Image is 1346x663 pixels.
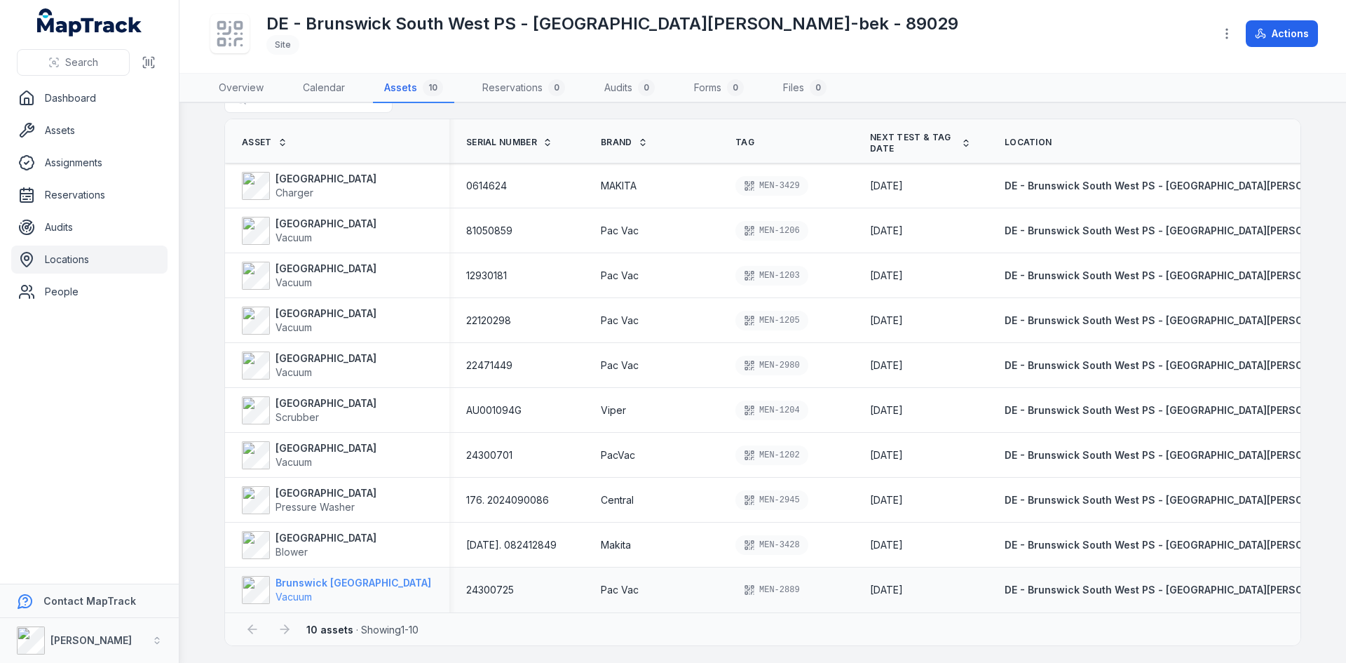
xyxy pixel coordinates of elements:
div: MEN-2980 [735,356,808,375]
span: Pac Vac [601,583,639,597]
div: MEN-1205 [735,311,808,330]
span: 22120298 [466,314,511,328]
span: Vacuum [276,276,312,288]
time: 2/8/2026, 10:00:00 AM [870,493,903,507]
a: Assets [11,116,168,145]
span: Pressure Washer [276,501,355,513]
strong: 10 assets [306,624,353,636]
span: Vacuum [276,591,312,603]
a: Brunswick [GEOGRAPHIC_DATA]Vacuum [242,576,431,604]
strong: [GEOGRAPHIC_DATA] [276,396,376,410]
strong: [GEOGRAPHIC_DATA] [276,172,376,186]
span: Charger [276,187,313,199]
span: Scrubber [276,411,319,423]
span: [DATE] [870,494,903,506]
a: Reservations0 [471,74,576,103]
span: Vacuum [276,456,312,468]
time: 2/8/2026, 10:00:00 AM [870,448,903,462]
div: 0 [727,79,744,96]
span: Next test & tag date [870,132,956,154]
span: AU001094G [466,403,522,417]
span: [DATE] [870,359,903,371]
a: Files0 [772,74,838,103]
div: 10 [423,79,443,96]
span: Blower [276,546,308,558]
div: MEN-2945 [735,490,808,510]
a: Overview [208,74,275,103]
div: Site [266,35,299,55]
span: 176. 2024090086 [466,493,549,507]
strong: Brunswick [GEOGRAPHIC_DATA] [276,576,431,590]
a: Forms0 [683,74,755,103]
a: [GEOGRAPHIC_DATA]Vacuum [242,217,376,245]
strong: [GEOGRAPHIC_DATA] [276,531,376,545]
a: Serial Number [466,137,552,148]
div: 0 [638,79,655,96]
span: Search [65,55,98,69]
div: MEN-1204 [735,401,808,420]
span: [DATE] [870,539,903,551]
span: Makita [601,538,631,552]
span: · Showing 1 - 10 [306,624,419,636]
span: Pac Vac [601,314,639,328]
a: People [11,278,168,306]
button: Actions [1246,20,1318,47]
span: Tag [735,137,754,148]
span: Brand [601,137,632,148]
strong: [PERSON_NAME] [50,634,132,646]
strong: [GEOGRAPHIC_DATA] [276,307,376,321]
span: Vacuum [276,232,312,243]
a: Asset [242,137,287,148]
a: Audits [11,213,168,241]
a: Calendar [292,74,356,103]
strong: [GEOGRAPHIC_DATA] [276,441,376,455]
span: Location [1005,137,1052,148]
span: [DATE] [870,180,903,192]
div: MEN-1206 [735,221,808,241]
span: Pac Vac [601,269,639,283]
span: PacVac [601,448,635,462]
strong: [GEOGRAPHIC_DATA] [276,486,376,500]
span: Vacuum [276,366,312,378]
span: MAKITA [601,179,637,193]
span: Viper [601,403,626,417]
span: 24300725 [466,583,514,597]
span: 24300701 [466,448,512,462]
time: 10/3/2025, 10:00:00 AM [870,583,903,597]
a: [GEOGRAPHIC_DATA]Vacuum [242,351,376,380]
a: Audits0 [593,74,666,103]
span: Serial Number [466,137,537,148]
span: 22471449 [466,359,512,373]
span: [DATE] [870,584,903,596]
span: [DATE] [870,449,903,461]
span: Vacuum [276,321,312,333]
span: Pac Vac [601,224,639,238]
span: [DATE] [870,404,903,416]
a: Assets10 [373,74,454,103]
a: Locations [11,246,168,274]
time: 2/5/2026, 10:25:00 AM [870,538,903,552]
time: 2/8/2026, 11:00:00 AM [870,403,903,417]
div: 0 [810,79,827,96]
strong: [GEOGRAPHIC_DATA] [276,351,376,366]
span: 0614624 [466,179,507,193]
a: Reservations [11,181,168,209]
a: Next test & tag date [870,132,971,154]
div: MEN-3428 [735,535,808,555]
a: Dashboard [11,84,168,112]
strong: [GEOGRAPHIC_DATA] [276,217,376,231]
a: MapTrack [37,8,142,36]
a: [GEOGRAPHIC_DATA]Vacuum [242,307,376,335]
span: [DATE] [870,314,903,326]
h1: DE - Brunswick South West PS - [GEOGRAPHIC_DATA][PERSON_NAME]-bek - 89029 [266,13,958,35]
time: 2/5/26, 12:25:00 AM [870,179,903,193]
span: [DATE] [870,269,903,281]
span: [DATE]. 082412849 [466,538,557,552]
a: [GEOGRAPHIC_DATA]Scrubber [242,396,376,424]
a: Brand [601,137,648,148]
time: 2/8/2026, 12:00:00 AM [870,269,903,283]
span: 12930181 [466,269,507,283]
time: 2/8/2026, 12:00:00 AM [870,224,903,238]
span: Central [601,493,634,507]
time: 2/8/2026, 11:00:00 AM [870,314,903,328]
